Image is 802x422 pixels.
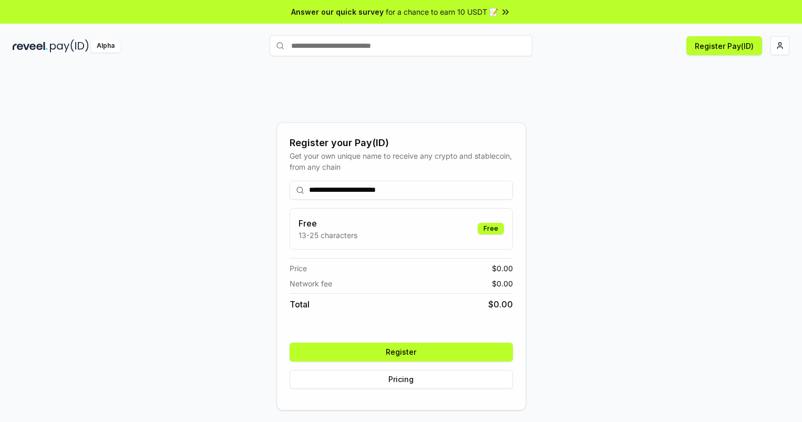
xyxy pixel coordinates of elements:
[386,6,498,17] span: for a chance to earn 10 USDT 📝
[291,6,384,17] span: Answer our quick survey
[686,36,762,55] button: Register Pay(ID)
[290,370,513,389] button: Pricing
[299,230,357,241] p: 13-25 characters
[290,298,310,311] span: Total
[290,278,332,289] span: Network fee
[492,278,513,289] span: $ 0.00
[91,39,120,53] div: Alpha
[492,263,513,274] span: $ 0.00
[299,217,357,230] h3: Free
[290,136,513,150] div: Register your Pay(ID)
[290,343,513,362] button: Register
[478,223,504,234] div: Free
[488,298,513,311] span: $ 0.00
[290,263,307,274] span: Price
[290,150,513,172] div: Get your own unique name to receive any crypto and stablecoin, from any chain
[50,39,89,53] img: pay_id
[13,39,48,53] img: reveel_dark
